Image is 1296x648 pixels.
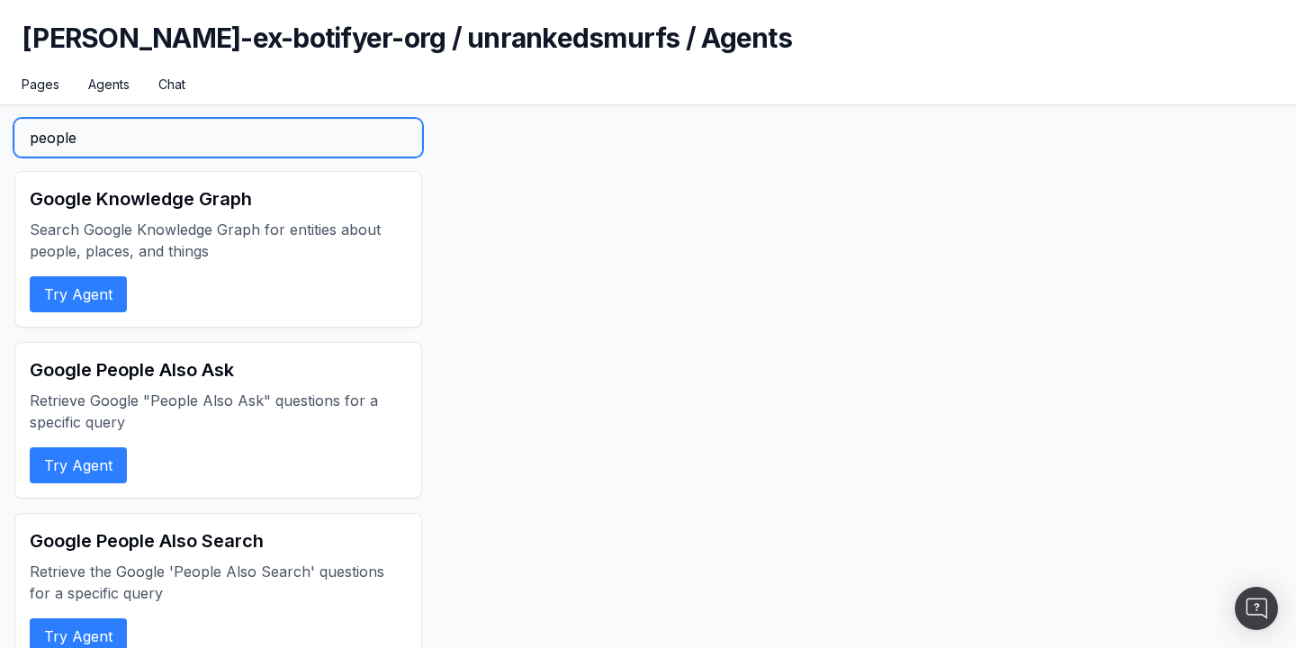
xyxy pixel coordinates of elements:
a: Agents [88,76,130,94]
a: Pages [22,76,59,94]
div: Open Intercom Messenger [1235,587,1278,630]
h2: Google Knowledge Graph [30,186,407,211]
button: Try Agent [30,447,127,483]
h2: Google People Also Ask [30,357,407,382]
p: Retrieve Google "People Also Ask" questions for a specific query [30,390,407,433]
input: Search agents... [14,119,422,157]
p: Search Google Knowledge Graph for entities about people, places, and things [30,219,407,262]
h2: Google People Also Search [30,528,407,553]
p: Retrieve the Google 'People Also Search' questions for a specific query [30,561,407,604]
h1: [PERSON_NAME]-ex-botifyer-org / unrankedsmurfs / Agents [22,22,1274,76]
a: Chat [158,76,185,94]
button: Try Agent [30,276,127,312]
